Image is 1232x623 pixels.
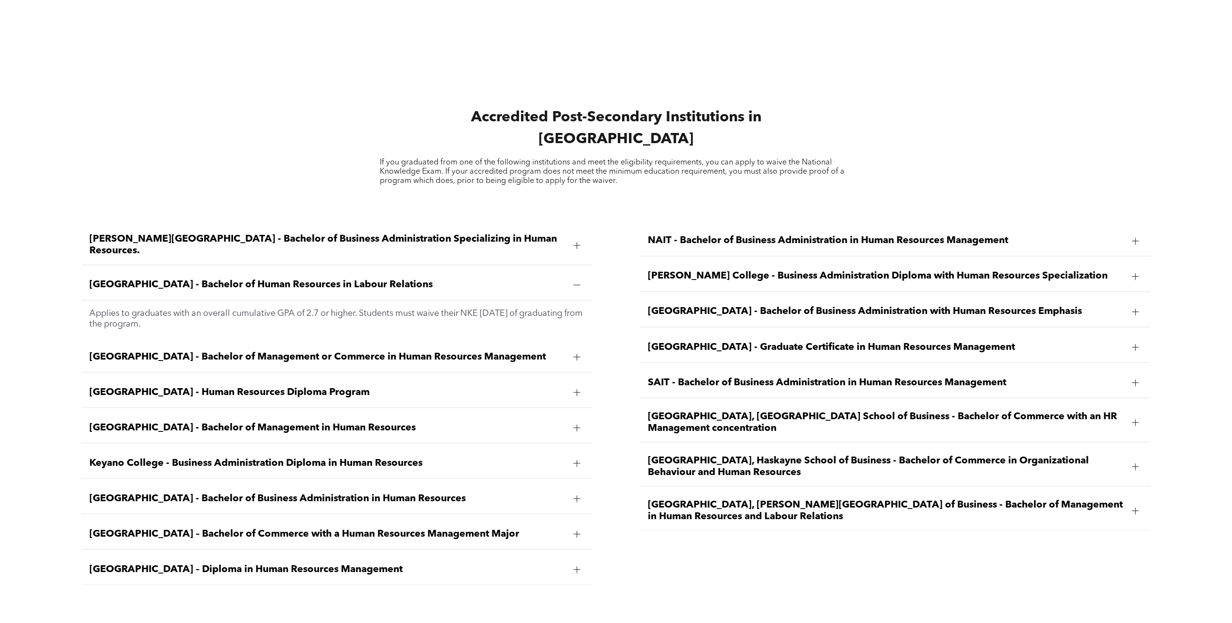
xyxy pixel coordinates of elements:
span: [GEOGRAPHIC_DATA] – Bachelor of Commerce with a Human Resources Management Major [89,528,566,540]
span: Keyano College - Business Administration Diploma in Human Resources [89,457,566,469]
span: NAIT - Bachelor of Business Administration in Human Resources Management [648,235,1124,246]
span: Accredited Post-Secondary Institutions in [GEOGRAPHIC_DATA] [471,110,761,147]
span: If you graduated from one of the following institutions and meet the eligibility requirements, yo... [380,159,844,185]
span: [GEOGRAPHIC_DATA], [PERSON_NAME][GEOGRAPHIC_DATA] of Business - Bachelor of Management in Human R... [648,499,1124,522]
span: [GEOGRAPHIC_DATA] - Bachelor of Management in Human Resources [89,422,566,433]
span: [GEOGRAPHIC_DATA], Haskayne School of Business - Bachelor of Commerce in Organizational Behaviour... [648,455,1124,478]
span: [GEOGRAPHIC_DATA] – Diploma in Human Resources Management [89,563,566,575]
span: [GEOGRAPHIC_DATA] - Graduate Certificate in Human Resources Management [648,341,1124,353]
span: [GEOGRAPHIC_DATA] - Bachelor of Business Administration in Human Resources [89,492,566,504]
span: [GEOGRAPHIC_DATA] - Bachelor of Business Administration with Human Resources Emphasis [648,306,1124,317]
span: [GEOGRAPHIC_DATA] - Human Resources Diploma Program [89,386,566,398]
span: SAIT - Bachelor of Business Administration in Human Resources Management [648,377,1124,388]
span: [PERSON_NAME][GEOGRAPHIC_DATA] - Bachelor of Business Administration Specializing in Human Resour... [89,233,566,257]
span: [GEOGRAPHIC_DATA], [GEOGRAPHIC_DATA] School of Business - Bachelor of Commerce with an HR Managem... [648,410,1124,434]
span: [PERSON_NAME] College - Business Administration Diploma with Human Resources Specialization [648,270,1124,282]
span: [GEOGRAPHIC_DATA] - Bachelor of Human Resources in Labour Relations [89,279,566,291]
span: [GEOGRAPHIC_DATA] - Bachelor of Management or Commerce in Human Resources Management [89,351,566,362]
p: Applies to graduates with an overall cumulative GPA of 2.7 or higher. Students must waive their N... [89,308,584,329]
